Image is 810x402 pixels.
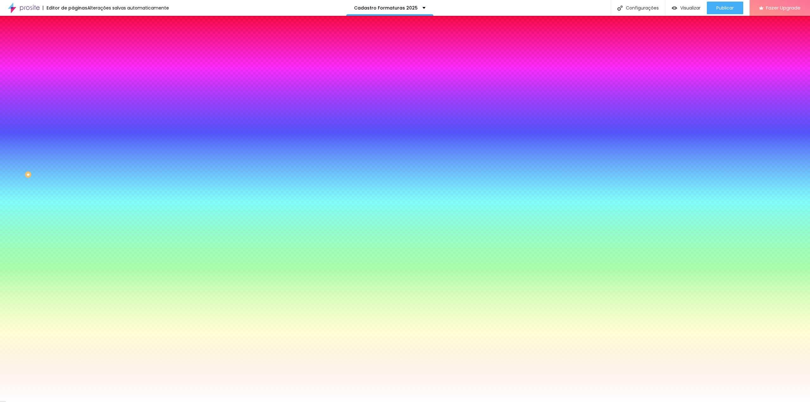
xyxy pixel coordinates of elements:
span: Fazer Upgrade [766,5,801,10]
button: Publicar [707,2,743,14]
img: Icone [617,5,623,11]
div: Editor de páginas [43,6,87,10]
span: Publicar [716,5,734,10]
button: Visualizar [665,2,707,14]
div: Alterações salvas automaticamente [87,6,169,10]
img: view-1.svg [672,5,677,11]
p: Cadastro Formaturas 2025 [354,6,418,10]
span: Visualizar [680,5,701,10]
